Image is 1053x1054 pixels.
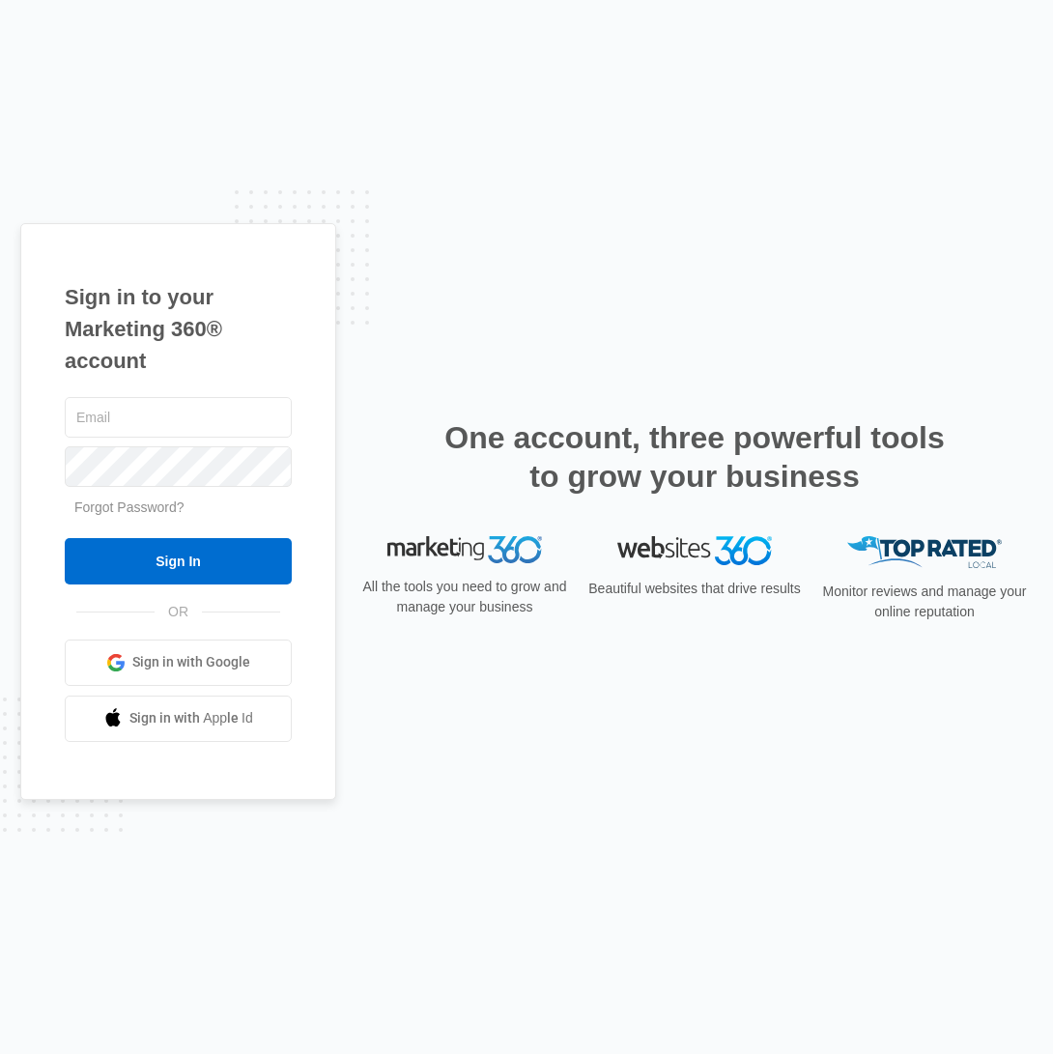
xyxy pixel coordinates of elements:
[65,281,292,377] h1: Sign in to your Marketing 360® account
[847,536,1002,568] img: Top Rated Local
[439,418,951,496] h2: One account, three powerful tools to grow your business
[132,652,250,672] span: Sign in with Google
[65,538,292,584] input: Sign In
[356,577,573,617] p: All the tools you need to grow and manage your business
[74,499,185,515] a: Forgot Password?
[617,536,772,564] img: Websites 360
[586,579,803,599] p: Beautiful websites that drive results
[65,640,292,686] a: Sign in with Google
[65,696,292,742] a: Sign in with Apple Id
[129,708,253,728] span: Sign in with Apple Id
[816,582,1033,622] p: Monitor reviews and manage your online reputation
[387,536,542,563] img: Marketing 360
[65,397,292,438] input: Email
[155,602,202,622] span: OR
